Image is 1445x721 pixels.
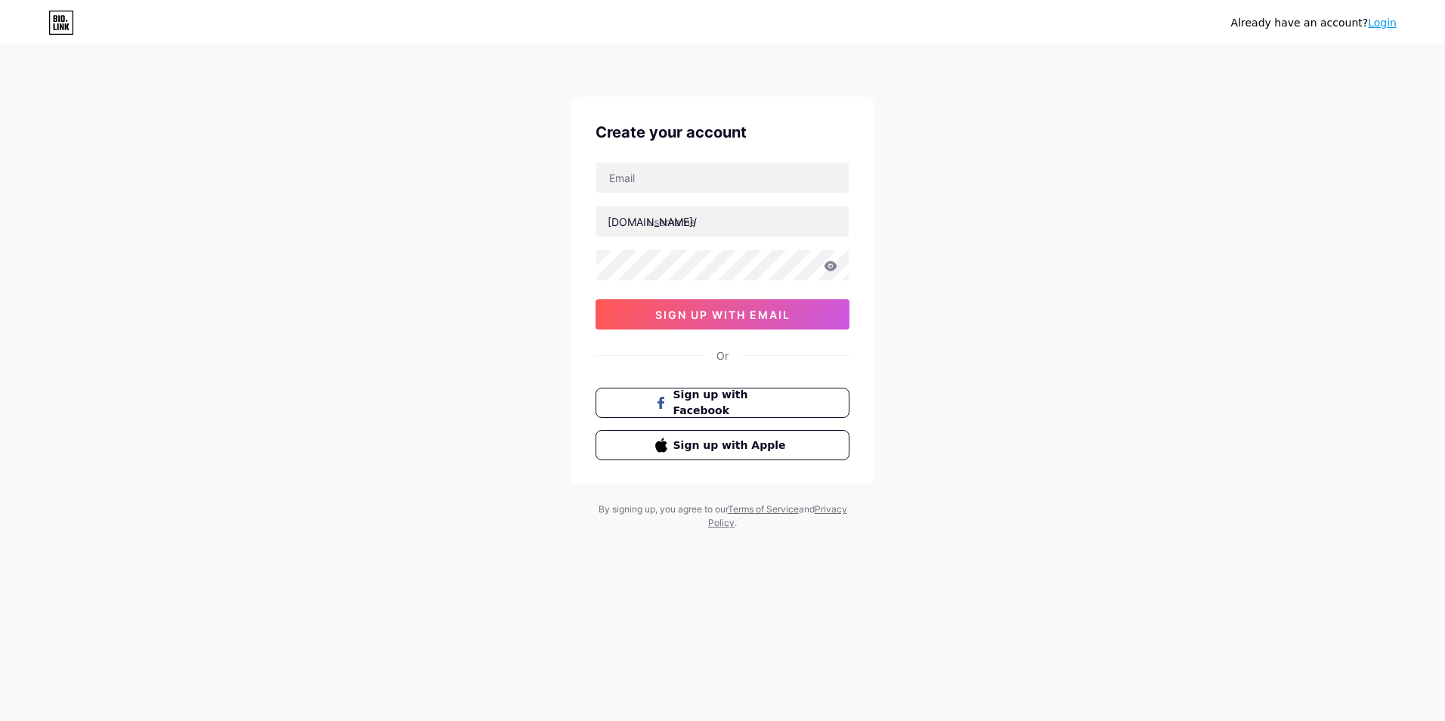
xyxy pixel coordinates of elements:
span: Sign up with Facebook [673,387,791,419]
div: Or [716,348,729,364]
div: [DOMAIN_NAME]/ [608,214,697,230]
button: Sign up with Facebook [596,388,849,418]
button: Sign up with Apple [596,430,849,460]
button: sign up with email [596,299,849,330]
input: Email [596,162,849,193]
a: Terms of Service [728,503,799,515]
a: Login [1368,17,1397,29]
input: username [596,206,849,237]
span: Sign up with Apple [673,438,791,453]
span: sign up with email [655,308,791,321]
div: By signing up, you agree to our and . [594,503,851,530]
div: Create your account [596,121,849,144]
div: Already have an account? [1231,15,1397,31]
